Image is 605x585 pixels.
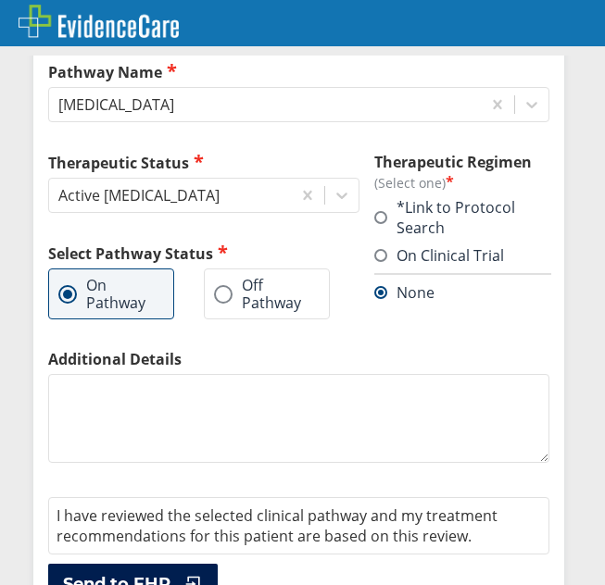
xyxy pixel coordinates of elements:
label: Pathway Name [48,61,549,82]
h3: Therapeutic Regimen [374,152,549,193]
label: *Link to Protocol Search [374,197,549,238]
label: Therapeutic Status [48,152,359,173]
label: Additional Details [48,349,549,369]
label: On Clinical Trial [374,245,504,266]
img: EvidenceCare [19,5,179,38]
h2: Select Pathway Status [48,243,359,264]
label: None [374,282,435,303]
span: (Select one) [374,174,446,192]
span: I have reviewed the selected clinical pathway and my treatment recommendations for this patient a... [57,505,498,546]
div: [MEDICAL_DATA] [58,94,174,115]
label: On Pathway [58,277,145,311]
div: Active [MEDICAL_DATA] [58,185,220,205]
label: Off Pathway [214,277,301,311]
